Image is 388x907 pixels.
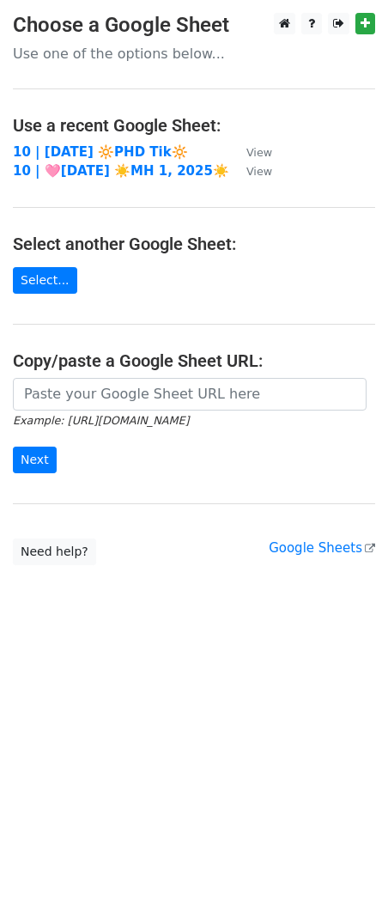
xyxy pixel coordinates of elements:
[229,144,272,160] a: View
[13,144,188,160] a: 10 | [DATE] 🔆PHD Tik🔆
[13,163,229,179] a: 10 | 🩷[DATE] ☀️MH 1, 2025☀️
[229,163,272,179] a: View
[13,414,189,427] small: Example: [URL][DOMAIN_NAME]
[246,165,272,178] small: View
[13,539,96,565] a: Need help?
[13,350,375,371] h4: Copy/paste a Google Sheet URL:
[13,13,375,38] h3: Choose a Google Sheet
[13,45,375,63] p: Use one of the options below...
[13,115,375,136] h4: Use a recent Google Sheet:
[13,234,375,254] h4: Select another Google Sheet:
[13,267,77,294] a: Select...
[13,447,57,473] input: Next
[269,540,375,556] a: Google Sheets
[13,378,367,411] input: Paste your Google Sheet URL here
[246,146,272,159] small: View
